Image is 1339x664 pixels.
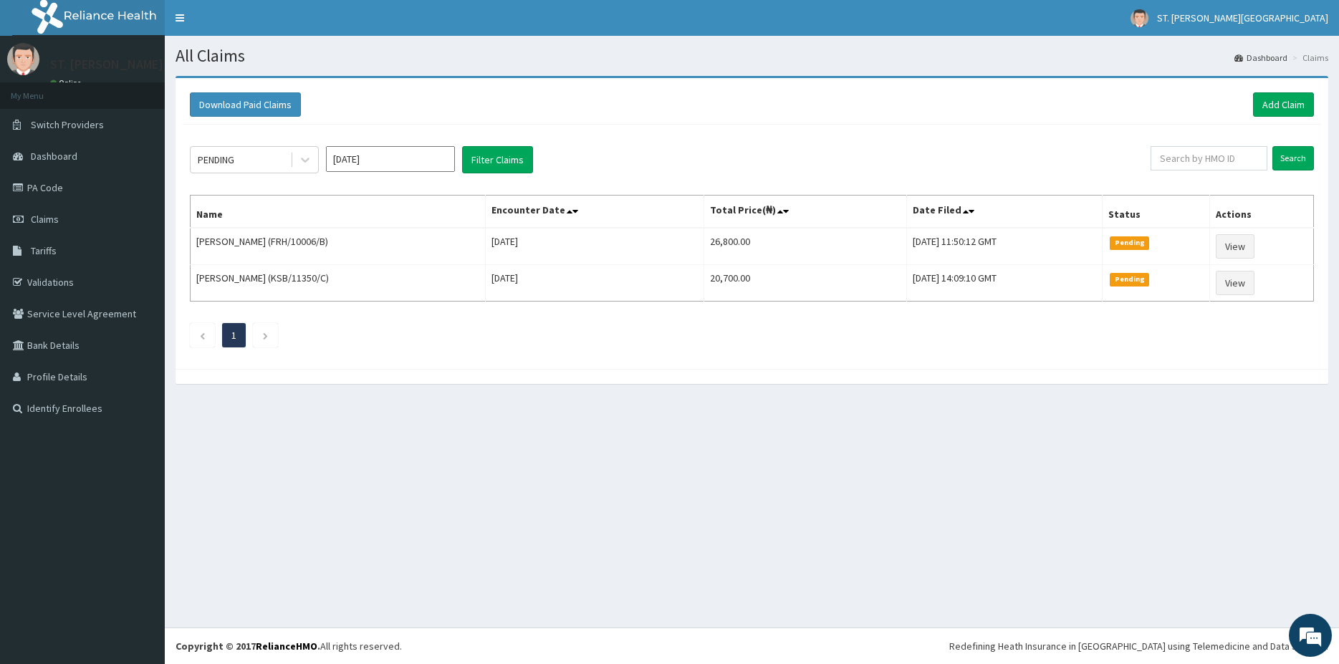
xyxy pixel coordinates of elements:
a: Previous page [199,329,206,342]
th: Date Filed [907,196,1103,228]
span: Claims [31,213,59,226]
strong: Copyright © 2017 . [176,640,320,653]
button: Download Paid Claims [190,92,301,117]
a: Add Claim [1253,92,1314,117]
span: Pending [1110,236,1149,249]
td: [PERSON_NAME] (FRH/10006/B) [191,228,486,265]
th: Actions [1210,196,1314,228]
th: Total Price(₦) [704,196,907,228]
button: Filter Claims [462,146,533,173]
td: [DATE] [485,265,704,302]
a: Online [50,78,85,88]
a: Page 1 is your current page [231,329,236,342]
th: Status [1103,196,1210,228]
span: Tariffs [31,244,57,257]
div: Redefining Heath Insurance in [GEOGRAPHIC_DATA] using Telemedicine and Data Science! [949,639,1328,653]
p: ST. [PERSON_NAME][GEOGRAPHIC_DATA] [50,58,282,71]
td: [PERSON_NAME] (KSB/11350/C) [191,265,486,302]
a: Dashboard [1234,52,1287,64]
span: ST. [PERSON_NAME][GEOGRAPHIC_DATA] [1157,11,1328,24]
th: Encounter Date [485,196,704,228]
footer: All rights reserved. [165,627,1339,664]
span: Pending [1110,273,1149,286]
td: 20,700.00 [704,265,907,302]
div: PENDING [198,153,234,167]
input: Select Month and Year [326,146,455,172]
a: Next page [262,329,269,342]
a: RelianceHMO [256,640,317,653]
li: Claims [1289,52,1328,64]
input: Search [1272,146,1314,170]
td: [DATE] 14:09:10 GMT [907,265,1103,302]
td: 26,800.00 [704,228,907,265]
td: [DATE] [485,228,704,265]
a: View [1216,271,1254,295]
a: View [1216,234,1254,259]
span: Dashboard [31,150,77,163]
h1: All Claims [176,47,1328,65]
th: Name [191,196,486,228]
input: Search by HMO ID [1151,146,1267,170]
img: User Image [7,43,39,75]
td: [DATE] 11:50:12 GMT [907,228,1103,265]
span: Switch Providers [31,118,104,131]
img: User Image [1131,9,1148,27]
